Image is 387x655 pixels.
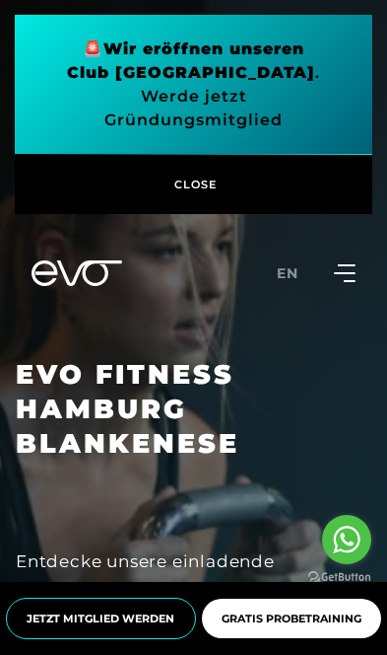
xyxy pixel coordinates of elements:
[322,515,371,564] a: Go to whatsapp
[277,264,298,282] span: en
[17,611,185,627] span: Jetzt Mitglied werden
[277,262,310,285] a: en
[212,611,372,627] span: Gratis Probetraining
[16,357,371,461] h1: EVO FITNESS HAMBURG BLANKENESE
[6,598,196,640] a: Jetzt Mitglied werden
[15,155,372,214] button: CLOSE
[202,599,382,639] a: Gratis Probetraining
[169,176,218,193] span: CLOSE
[308,571,371,582] a: Go to GetButton.io website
